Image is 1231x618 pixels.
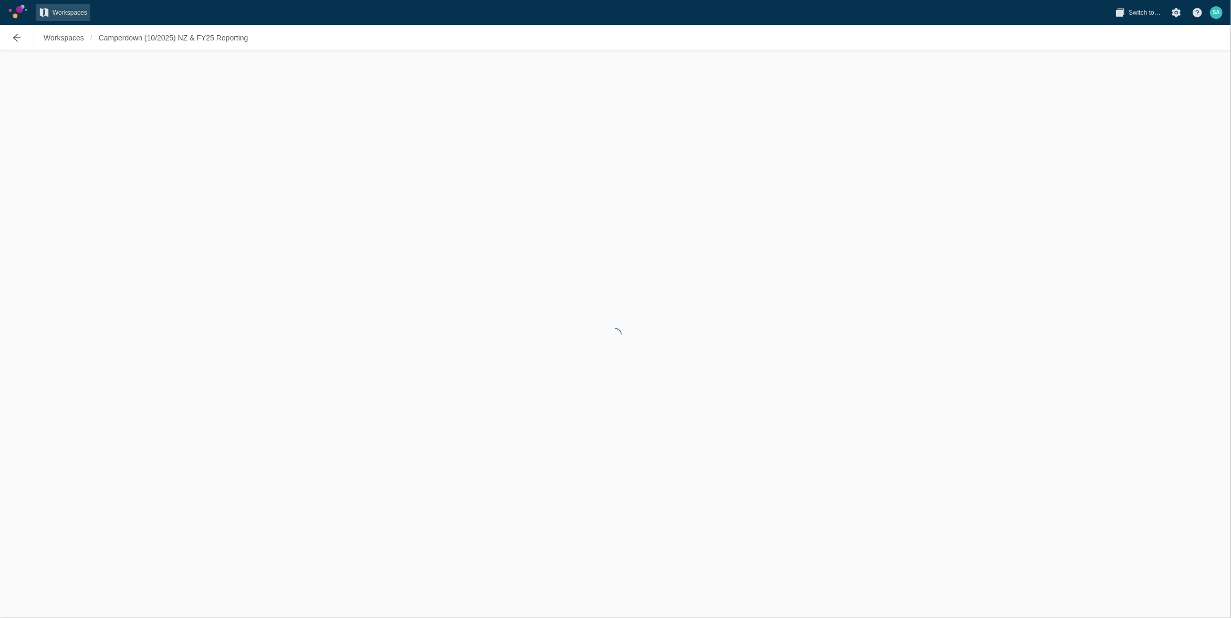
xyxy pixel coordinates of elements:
span: Camperdown (10/2025) NZ & FY25 Reporting [99,33,248,43]
span: Workspaces [44,33,84,43]
span: Workspaces [53,7,87,18]
span: Switch to… [1129,7,1161,18]
span: / [87,29,96,46]
a: Camperdown (10/2025) NZ & FY25 Reporting [96,29,252,46]
a: Workspaces [36,4,90,21]
button: Switch to… [1112,4,1164,21]
a: Workspaces [40,29,87,46]
nav: Breadcrumb [40,29,251,46]
div: SA [1210,6,1223,19]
